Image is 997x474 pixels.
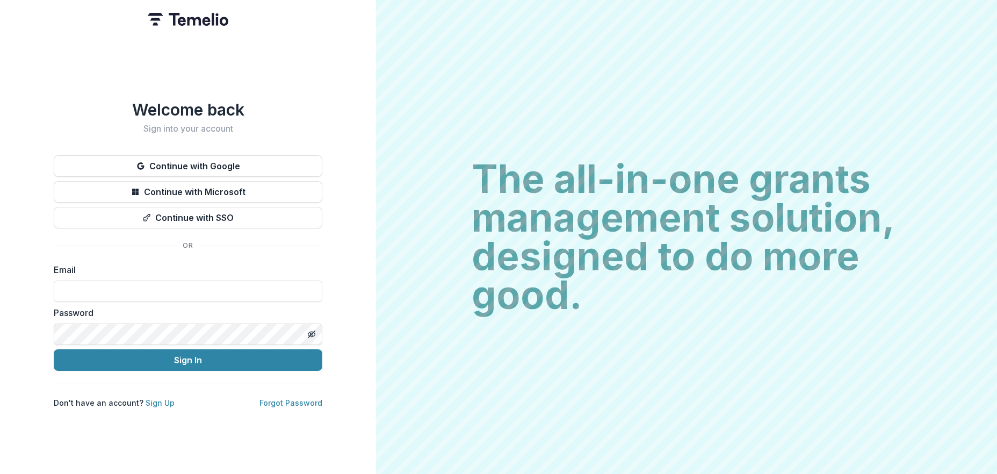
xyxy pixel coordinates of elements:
label: Email [54,263,316,276]
label: Password [54,306,316,319]
button: Continue with Microsoft [54,181,322,203]
button: Continue with Google [54,155,322,177]
h2: Sign into your account [54,124,322,134]
a: Sign Up [146,398,175,407]
button: Continue with SSO [54,207,322,228]
p: Don't have an account? [54,397,175,408]
h1: Welcome back [54,100,322,119]
a: Forgot Password [259,398,322,407]
button: Sign In [54,349,322,371]
img: Temelio [148,13,228,26]
button: Toggle password visibility [303,326,320,343]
